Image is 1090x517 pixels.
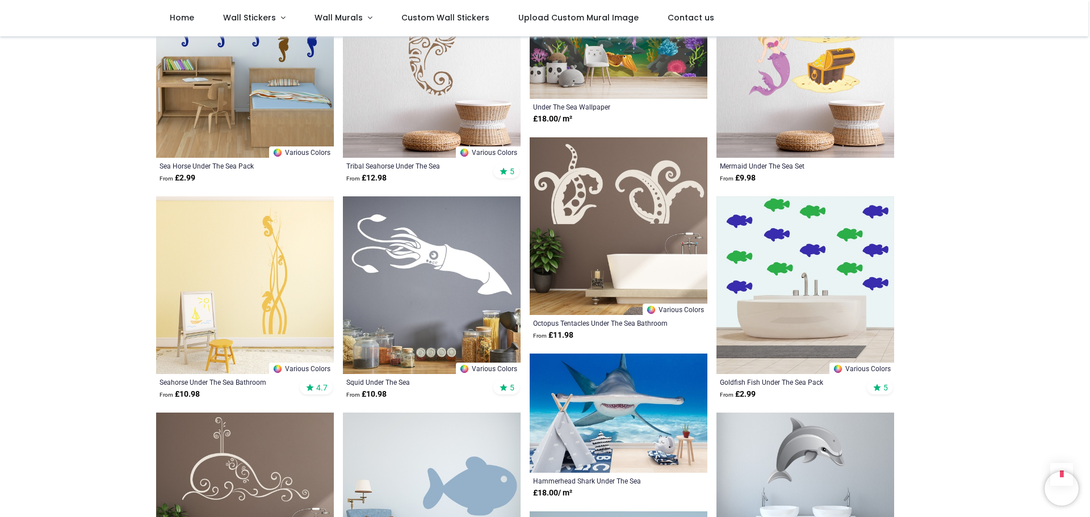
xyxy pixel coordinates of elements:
span: From [720,175,733,182]
span: 5 [510,166,514,176]
iframe: Brevo live chat [1045,472,1079,506]
img: Color Wheel [272,364,283,374]
a: Goldfish Fish Under The Sea Pack [720,377,857,386]
span: 5 [510,383,514,393]
span: From [160,392,173,398]
a: Various Colors [269,363,334,374]
span: 4.7 [316,383,328,393]
span: Contact us [668,12,714,23]
span: Wall Stickers [223,12,276,23]
span: Custom Wall Stickers [401,12,489,23]
a: Various Colors [269,146,334,158]
strong: £ 18.00 / m² [533,487,572,499]
strong: £ 9.98 [720,173,756,184]
strong: £ 2.99 [160,173,195,184]
a: Tribal Seahorse Under The Sea [346,161,483,170]
span: From [346,392,360,398]
a: Sea Horse Under The Sea Pack [160,161,296,170]
a: Seahorse Under The Sea Bathroom [160,377,296,386]
strong: £ 18.00 / m² [533,114,572,125]
img: Color Wheel [459,364,469,374]
a: Various Colors [643,304,707,315]
a: Hammerhead Shark Under The Sea Wallpaper [533,476,670,485]
strong: £ 2.99 [720,389,756,400]
span: Home [170,12,194,23]
a: Various Colors [829,363,894,374]
img: Hammerhead Shark Under The Sea Wall Mural Wallpaper [530,354,707,473]
a: Mermaid Under The Sea Set [720,161,857,170]
a: Various Colors [456,363,521,374]
img: Color Wheel [833,364,843,374]
img: Octopus Tentacles Under The Sea Bathroom Wall Sticker [530,137,707,315]
img: Color Wheel [646,305,656,315]
strong: £ 10.98 [160,389,200,400]
strong: £ 11.98 [533,330,573,341]
img: Goldfish Fish Under The Sea Wall Sticker Pack [716,196,894,374]
strong: £ 10.98 [346,389,387,400]
img: Color Wheel [459,148,469,158]
a: Various Colors [456,146,521,158]
span: From [346,175,360,182]
strong: £ 12.98 [346,173,387,184]
span: From [720,392,733,398]
span: 5 [883,383,888,393]
span: Upload Custom Mural Image [518,12,639,23]
span: Wall Murals [315,12,363,23]
img: Color Wheel [272,148,283,158]
img: Seahorse Under The Sea Bathroom Wall Sticker [156,196,334,374]
span: From [160,175,173,182]
span: From [533,333,547,339]
a: Octopus Tentacles Under The Sea Bathroom [533,318,670,327]
img: Squid Under The Sea Wall Sticker [343,196,521,374]
a: Under The Sea Wallpaper [533,102,670,111]
a: Squid Under The Sea [346,377,483,386]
